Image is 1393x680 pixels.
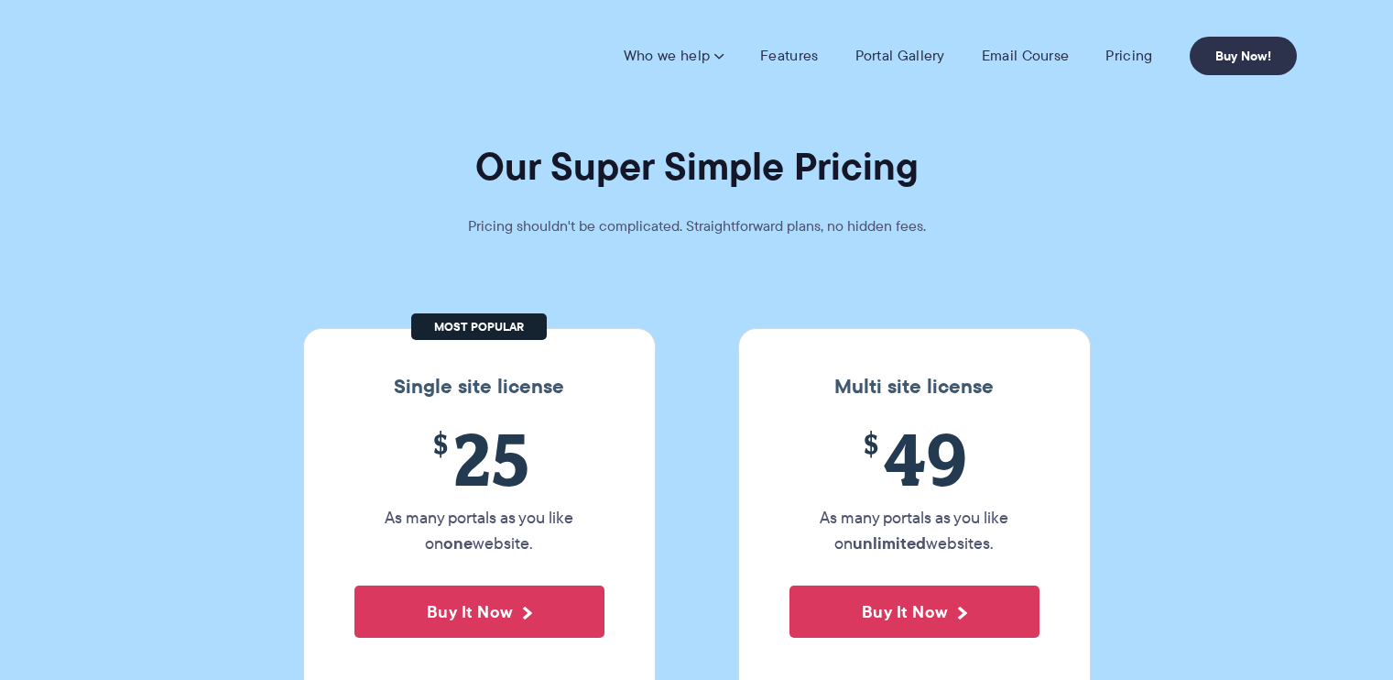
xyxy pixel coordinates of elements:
span: 25 [354,417,604,500]
a: Email Course [982,47,1070,65]
p: Pricing shouldn't be complicated. Straightforward plans, no hidden fees. [422,214,972,239]
button: Buy It Now [354,586,604,638]
a: Features [760,47,818,65]
a: Portal Gallery [855,47,945,65]
a: Buy Now! [1190,37,1297,75]
h3: Multi site license [757,375,1072,399]
strong: one [443,531,473,555]
span: 49 [789,417,1039,500]
h3: Single site license [322,375,637,399]
p: As many portals as you like on website. [354,505,604,556]
a: Who we help [624,47,724,65]
strong: unlimited [853,531,926,555]
a: Pricing [1105,47,1152,65]
button: Buy It Now [789,586,1039,638]
p: As many portals as you like on websites. [789,505,1039,556]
